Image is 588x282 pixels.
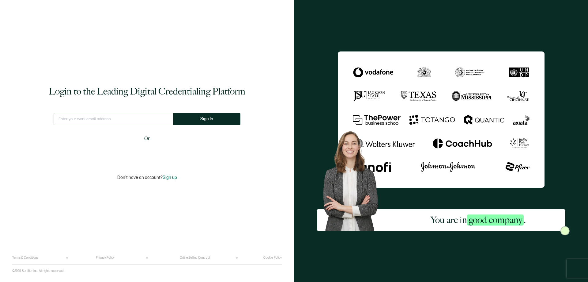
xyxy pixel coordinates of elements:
a: Terms & Conditions [12,256,38,260]
img: Sertifier Login - You are in <span class="strong-h">good company</span>. Hero [317,126,391,231]
p: ©2025 Sertifier Inc.. All rights reserved. [12,269,64,273]
span: Or [144,135,150,143]
img: Sertifier Login [560,226,570,235]
a: Cookie Policy [263,256,282,260]
iframe: Sign in with Google Button [109,147,185,160]
span: good company [467,214,524,226]
img: Sertifier Login - You are in <span class="strong-h">good company</span>. [338,51,545,188]
span: Sign In [200,117,213,121]
a: Online Selling Contract [180,256,210,260]
p: Don't have an account? [117,175,177,180]
button: Sign In [173,113,240,125]
h2: You are in . [431,214,526,226]
h1: Login to the Leading Digital Credentialing Platform [49,85,245,98]
input: Enter your work email address [54,113,173,125]
a: Privacy Policy [96,256,115,260]
span: Sign up [163,175,177,180]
